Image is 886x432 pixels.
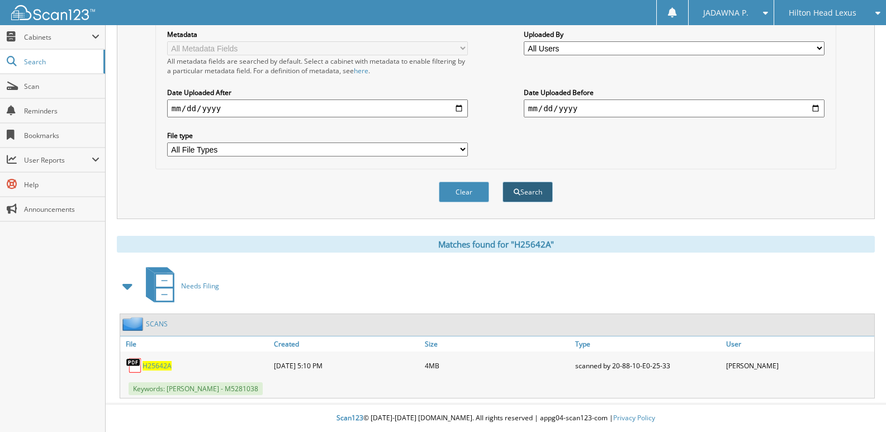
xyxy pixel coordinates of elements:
[789,10,856,16] span: Hilton Head Lexus
[106,405,886,432] div: © [DATE]-[DATE] [DOMAIN_NAME]. All rights reserved | appg04-scan123-com |
[117,236,875,253] div: Matches found for "H25642A"
[24,155,92,165] span: User Reports
[723,336,874,352] a: User
[167,99,468,117] input: start
[143,361,172,371] a: H25642A
[24,32,92,42] span: Cabinets
[167,88,468,97] label: Date Uploaded After
[439,182,489,202] button: Clear
[830,378,886,432] iframe: Chat Widget
[613,413,655,422] a: Privacy Policy
[122,317,146,331] img: folder2.png
[167,30,468,39] label: Metadata
[723,354,874,377] div: [PERSON_NAME]
[524,30,825,39] label: Uploaded By
[146,319,168,329] a: SCANS
[120,336,271,352] a: File
[11,5,95,20] img: scan123-logo-white.svg
[271,336,422,352] a: Created
[129,382,263,395] span: Keywords: [PERSON_NAME] - M5281038
[572,336,723,352] a: Type
[24,131,100,140] span: Bookmarks
[24,82,100,91] span: Scan
[524,88,825,97] label: Date Uploaded Before
[167,56,468,75] div: All metadata fields are searched by default. Select a cabinet with metadata to enable filtering b...
[126,357,143,374] img: PDF.png
[181,281,219,291] span: Needs Filing
[354,66,368,75] a: here
[572,354,723,377] div: scanned by 20-88-10-E0-25-33
[24,57,98,67] span: Search
[271,354,422,377] div: [DATE] 5:10 PM
[524,99,825,117] input: end
[24,106,100,116] span: Reminders
[422,354,573,377] div: 4MB
[503,182,553,202] button: Search
[422,336,573,352] a: Size
[24,180,100,189] span: Help
[24,205,100,214] span: Announcements
[139,264,219,308] a: Needs Filing
[337,413,363,422] span: Scan123
[703,10,748,16] span: JADAWNA P.
[167,131,468,140] label: File type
